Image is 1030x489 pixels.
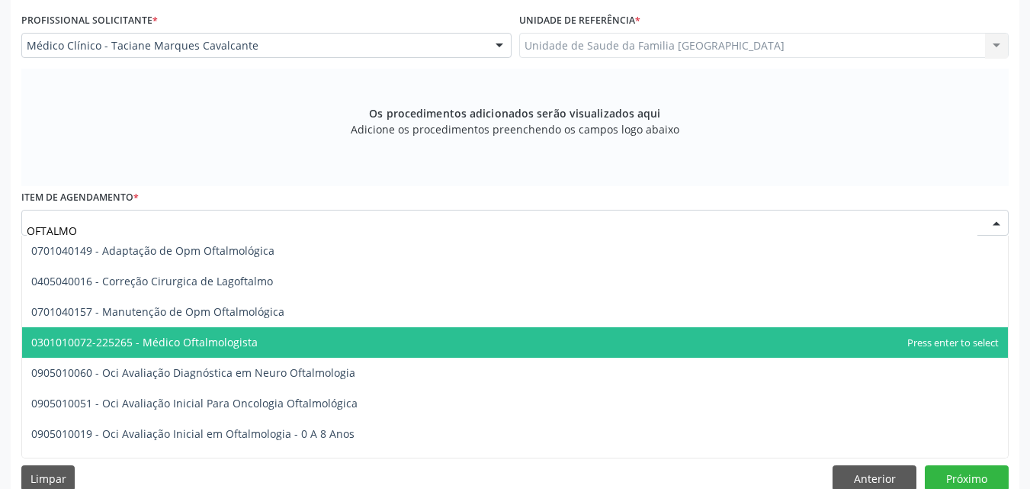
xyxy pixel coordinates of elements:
[31,304,284,319] span: 0701040157 - Manutenção de Opm Oftalmológica
[351,121,679,137] span: Adicione os procedimentos preenchendo os campos logo abaixo
[31,426,355,441] span: 0905010019 - Oci Avaliação Inicial em Oftalmologia - 0 A 8 Anos
[21,9,158,33] label: Profissional Solicitante
[27,215,977,246] input: Buscar por procedimento
[31,396,358,410] span: 0905010051 - Oci Avaliação Inicial Para Oncologia Oftalmológica
[31,274,273,288] span: 0405040016 - Correção Cirurgica de Lagoftalmo
[31,243,274,258] span: 0701040149 - Adaptação de Opm Oftalmológica
[31,365,355,380] span: 0905010060 - Oci Avaliação Diagnóstica em Neuro Oftalmologia
[31,335,258,349] span: 0301010072-225265 - Médico Oftalmologista
[519,9,640,33] label: Unidade de referência
[369,105,660,121] span: Os procedimentos adicionados serão visualizados aqui
[21,186,139,210] label: Item de agendamento
[31,457,393,471] span: 0905010035 - Oci Avaliação Inicial em Oftalmologia - A Partir de 9 Anos
[27,38,480,53] span: Médico Clínico - Taciane Marques Cavalcante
